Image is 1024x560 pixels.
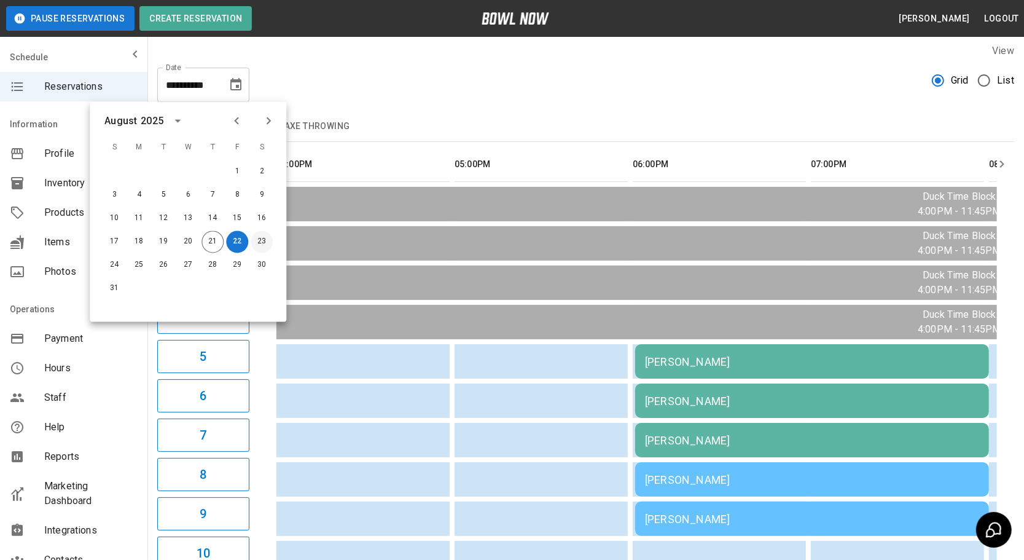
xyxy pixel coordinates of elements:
span: Photos [44,264,138,279]
button: Pause Reservations [6,6,135,31]
button: Aug 5, 2025 [152,184,174,207]
button: Aug 15, 2025 [226,208,248,230]
button: Aug 11, 2025 [128,208,150,230]
button: Aug 7, 2025 [201,184,224,207]
div: [PERSON_NAME] [645,355,979,368]
label: View [992,45,1014,57]
span: T [152,135,174,160]
span: Marketing Dashboard [44,479,138,508]
span: Integrations [44,523,138,538]
button: Aug 30, 2025 [251,254,273,277]
button: Aug 26, 2025 [152,254,174,277]
button: 8 [157,458,249,491]
button: Aug 23, 2025 [251,231,273,253]
span: Payment [44,331,138,346]
span: S [103,135,125,160]
button: Aug 18, 2025 [128,231,150,253]
button: Aug 6, 2025 [177,184,199,207]
button: Aug 16, 2025 [251,208,273,230]
h6: 9 [200,504,206,524]
th: 04:00PM [276,147,450,182]
button: Aug 29, 2025 [226,254,248,277]
div: [PERSON_NAME] [645,513,979,526]
button: Aug 22, 2025 [226,231,248,253]
th: 07:00PM [811,147,984,182]
button: Aug 21, 2025 [201,231,224,253]
button: Aug 3, 2025 [103,184,125,207]
span: Reservations [44,79,138,94]
h6: 6 [200,386,206,406]
button: 7 [157,419,249,452]
span: Staff [44,390,138,405]
span: S [251,135,273,160]
button: Axe Throwing [275,112,360,141]
button: Aug 14, 2025 [201,208,224,230]
button: Aug 28, 2025 [201,254,224,277]
button: calendar view is open, switch to year view [167,111,188,132]
th: 05:00PM [455,147,628,182]
span: Items [44,235,138,250]
span: W [177,135,199,160]
span: Hours [44,361,138,376]
span: Grid [951,73,969,88]
div: [PERSON_NAME] [645,473,979,486]
button: Aug 13, 2025 [177,208,199,230]
button: Aug 19, 2025 [152,231,174,253]
div: [PERSON_NAME] [645,395,979,408]
button: Aug 17, 2025 [103,231,125,253]
div: August [104,114,137,128]
span: Inventory [44,176,138,191]
span: List [997,73,1014,88]
th: 06:00PM [633,147,806,182]
button: 5 [157,340,249,373]
button: Aug 27, 2025 [177,254,199,277]
h6: 7 [200,425,206,445]
button: Logout [980,7,1024,30]
h6: 8 [200,465,206,484]
button: Aug 12, 2025 [152,208,174,230]
button: Aug 10, 2025 [103,208,125,230]
button: Previous month [226,111,247,132]
button: Aug 24, 2025 [103,254,125,277]
div: 2025 [141,114,163,128]
div: [PERSON_NAME] [645,434,979,447]
button: Aug 9, 2025 [251,184,273,207]
button: Aug 2, 2025 [251,161,273,183]
span: M [128,135,150,160]
img: logo [482,12,549,25]
button: Choose date, selected date is Aug 22, 2025 [224,73,248,97]
span: F [226,135,248,160]
span: Help [44,420,138,435]
button: Aug 8, 2025 [226,184,248,207]
button: Aug 20, 2025 [177,231,199,253]
button: Next month [258,111,279,132]
button: Aug 4, 2025 [128,184,150,207]
button: 9 [157,497,249,530]
button: Create Reservation [139,6,252,31]
h6: 5 [200,347,206,366]
div: inventory tabs [157,112,1014,141]
button: Aug 25, 2025 [128,254,150,277]
button: Aug 1, 2025 [226,161,248,183]
span: Products [44,205,138,220]
span: Reports [44,449,138,464]
button: Aug 31, 2025 [103,278,125,300]
button: [PERSON_NAME] [894,7,974,30]
button: 6 [157,379,249,412]
span: Profile [44,146,138,161]
span: T [201,135,224,160]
